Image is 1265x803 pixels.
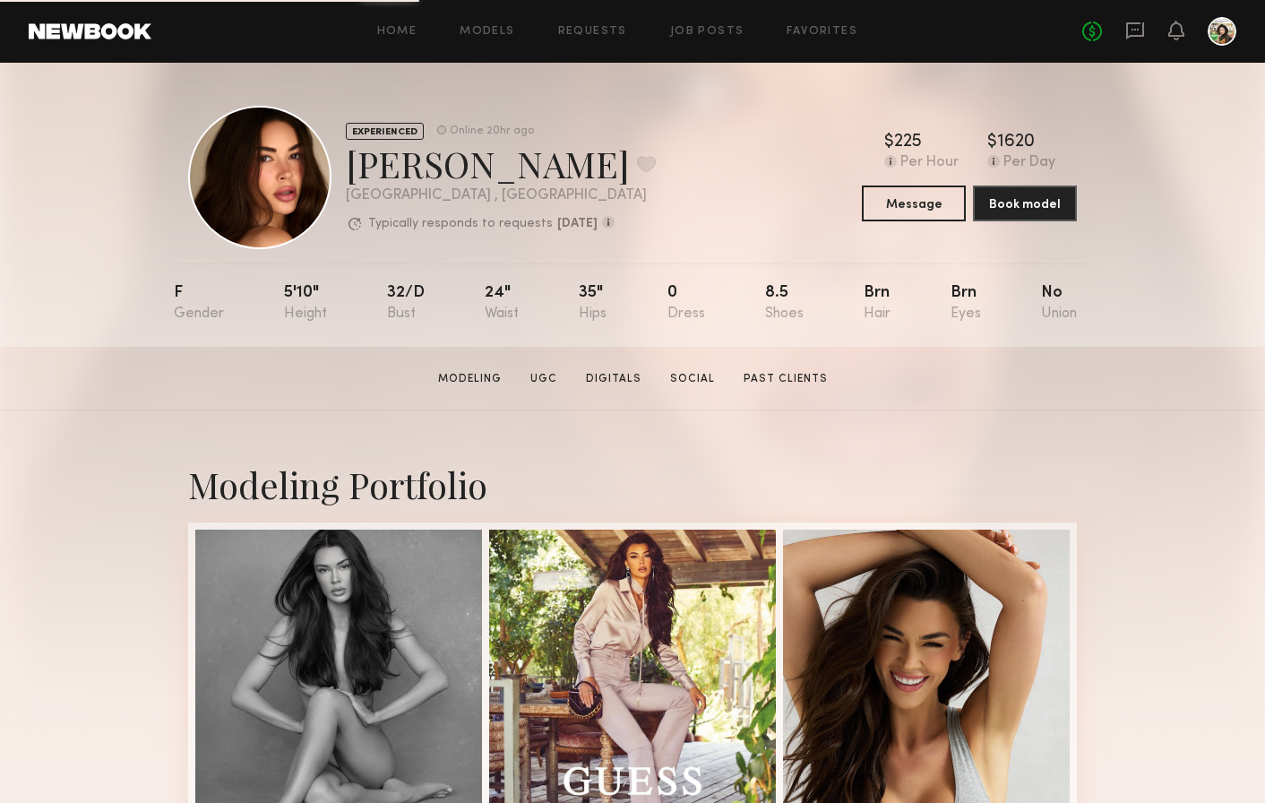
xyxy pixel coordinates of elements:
[557,218,598,230] b: [DATE]
[1003,155,1055,171] div: Per Day
[460,26,514,38] a: Models
[346,123,424,140] div: EXPERIENCED
[987,134,997,151] div: $
[579,285,607,322] div: 35"
[900,155,959,171] div: Per Hour
[387,285,425,322] div: 32/d
[284,285,327,322] div: 5'10"
[884,134,894,151] div: $
[346,140,656,187] div: [PERSON_NAME]
[663,371,722,387] a: Social
[485,285,519,322] div: 24"
[188,461,1077,508] div: Modeling Portfolio
[973,186,1077,221] button: Book model
[951,285,981,322] div: Brn
[368,218,553,230] p: Typically responds to requests
[670,26,744,38] a: Job Posts
[558,26,627,38] a: Requests
[523,371,564,387] a: UGC
[579,371,649,387] a: Digitals
[787,26,857,38] a: Favorites
[667,285,705,322] div: 0
[736,371,835,387] a: Past Clients
[346,188,656,203] div: [GEOGRAPHIC_DATA] , [GEOGRAPHIC_DATA]
[894,134,922,151] div: 225
[864,285,891,322] div: Brn
[431,371,509,387] a: Modeling
[174,285,224,322] div: F
[862,186,966,221] button: Message
[450,125,534,137] div: Online 20hr ago
[1041,285,1077,322] div: No
[997,134,1035,151] div: 1620
[765,285,804,322] div: 8.5
[377,26,417,38] a: Home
